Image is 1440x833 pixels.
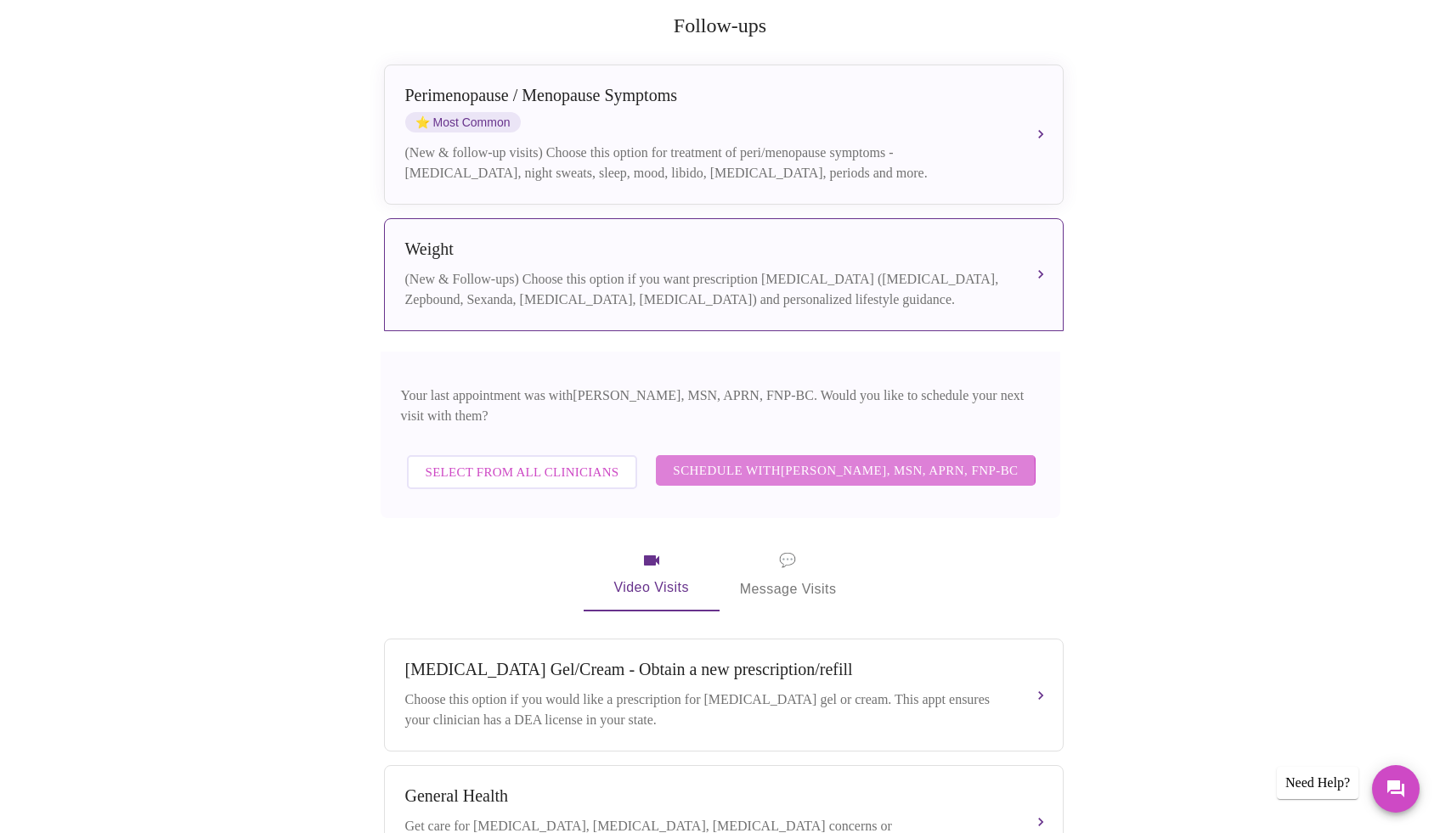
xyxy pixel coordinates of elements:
div: Perimenopause / Menopause Symptoms [405,86,1008,105]
span: star [415,115,430,129]
div: [MEDICAL_DATA] Gel/Cream - Obtain a new prescription/refill [405,660,1008,679]
div: General Health [405,786,1008,806]
span: message [779,549,796,572]
button: Weight(New & Follow-ups) Choose this option if you want prescription [MEDICAL_DATA] ([MEDICAL_DAT... [384,218,1064,331]
span: Schedule with [PERSON_NAME], MSN, APRN, FNP-BC [673,459,1018,481]
h2: Follow-ups [381,14,1060,37]
div: (New & Follow-ups) Choose this option if you want prescription [MEDICAL_DATA] ([MEDICAL_DATA], Ze... [405,269,1008,310]
div: (New & follow-up visits) Choose this option for treatment of peri/menopause symptoms - [MEDICAL_D... [405,143,1008,183]
div: Weight [405,239,1008,259]
button: Messages [1372,765,1420,813]
span: Message Visits [740,549,837,601]
span: Video Visits [604,550,699,599]
button: [MEDICAL_DATA] Gel/Cream - Obtain a new prescription/refillChoose this option if you would like a... [384,639,1064,751]
span: Most Common [405,112,521,132]
button: Schedule with[PERSON_NAME], MSN, APRN, FNP-BC [656,455,1035,486]
span: Select from All Clinicians [426,461,619,483]
div: Choose this option if you would like a prescription for [MEDICAL_DATA] gel or cream. This appt en... [405,689,1008,730]
button: Perimenopause / Menopause SymptomsstarMost Common(New & follow-up visits) Choose this option for ... [384,65,1064,205]
p: Your last appointment was with [PERSON_NAME], MSN, APRN, FNP-BC . Would you like to schedule your... [401,386,1040,426]
button: Select from All Clinicians [407,455,638,489]
div: Need Help? [1277,767,1358,799]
